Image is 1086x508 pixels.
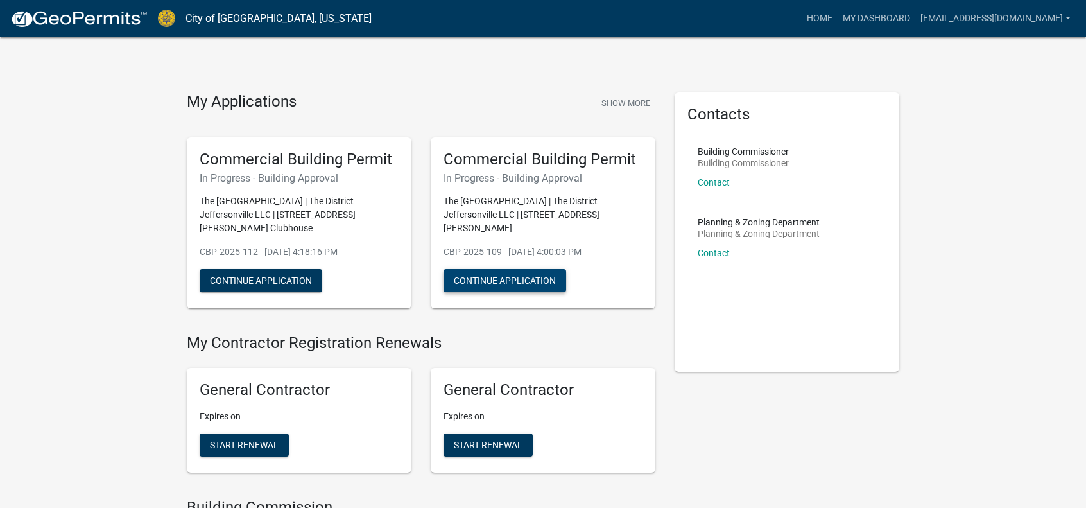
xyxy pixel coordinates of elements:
[200,269,322,292] button: Continue Application
[444,195,642,235] p: The [GEOGRAPHIC_DATA] | The District Jeffersonville LLC | [STREET_ADDRESS][PERSON_NAME]
[200,410,399,423] p: Expires on
[444,245,642,259] p: CBP-2025-109 - [DATE] 4:00:03 PM
[158,10,175,27] img: City of Jeffersonville, Indiana
[200,245,399,259] p: CBP-2025-112 - [DATE] 4:18:16 PM
[200,172,399,184] h6: In Progress - Building Approval
[444,434,533,457] button: Start Renewal
[802,6,838,31] a: Home
[210,440,279,450] span: Start Renewal
[200,381,399,399] h5: General Contractor
[687,105,886,124] h5: Contacts
[454,440,522,450] span: Start Renewal
[444,381,642,399] h5: General Contractor
[185,8,372,30] a: City of [GEOGRAPHIC_DATA], [US_STATE]
[444,150,642,169] h5: Commercial Building Permit
[200,195,399,235] p: The [GEOGRAPHIC_DATA] | The District Jeffersonville LLC | [STREET_ADDRESS][PERSON_NAME] Clubhouse
[596,92,655,114] button: Show More
[698,229,820,238] p: Planning & Zoning Department
[187,92,297,112] h4: My Applications
[187,334,655,353] h4: My Contractor Registration Renewals
[200,150,399,169] h5: Commercial Building Permit
[187,334,655,483] wm-registration-list-section: My Contractor Registration Renewals
[915,6,1076,31] a: [EMAIL_ADDRESS][DOMAIN_NAME]
[698,177,730,188] a: Contact
[698,248,730,258] a: Contact
[444,172,642,184] h6: In Progress - Building Approval
[698,218,820,227] p: Planning & Zoning Department
[838,6,915,31] a: My Dashboard
[200,434,289,457] button: Start Renewal
[698,159,789,168] p: Building Commissioner
[444,269,566,292] button: Continue Application
[444,410,642,423] p: Expires on
[698,147,789,156] p: Building Commissioner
